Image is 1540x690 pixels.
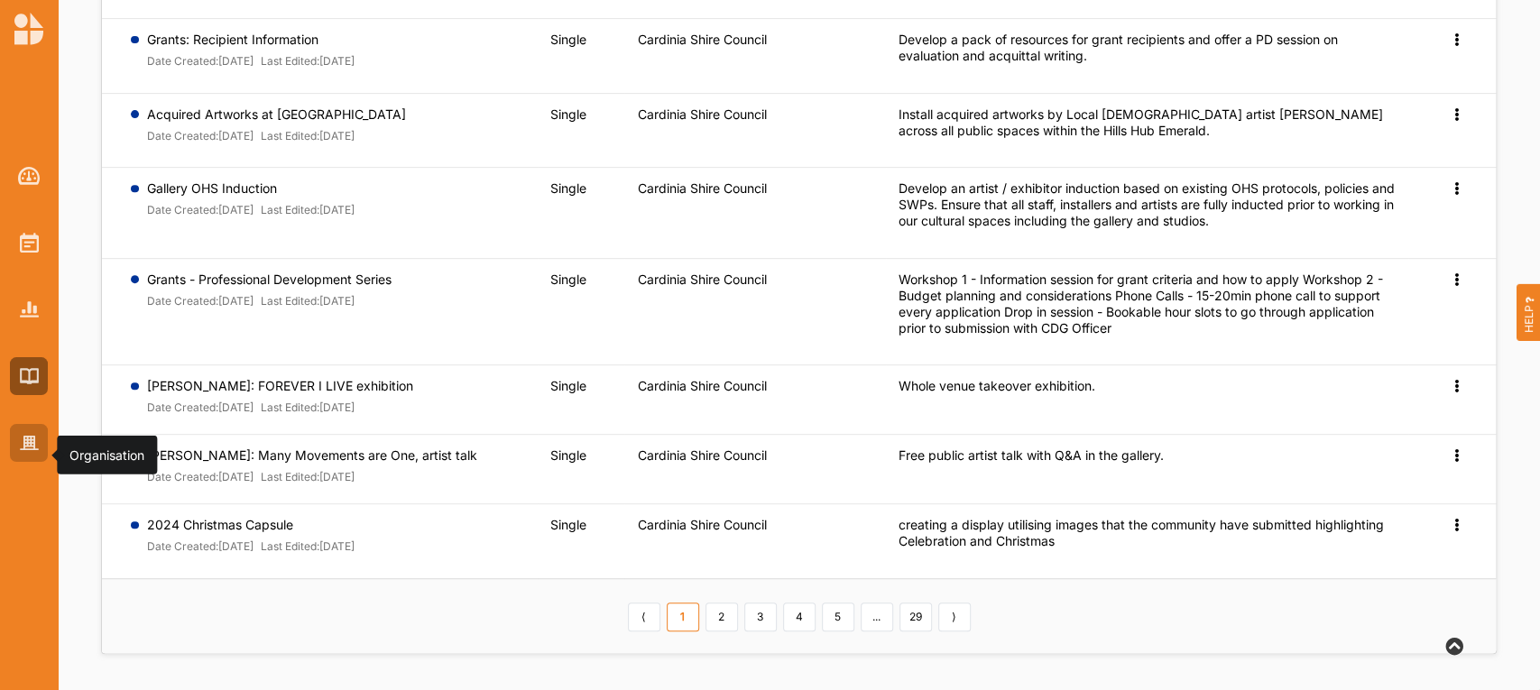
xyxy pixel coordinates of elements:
[899,32,1396,64] div: Develop a pack of resources for grant recipients and offer a PD session on evaluation and acquitt...
[624,601,973,631] div: Pagination Navigation
[783,603,816,631] a: 4
[938,603,971,631] a: Next item
[218,54,254,68] font: [DATE]
[861,603,893,631] a: ...
[218,129,254,143] font: [DATE]
[218,400,254,414] font: [DATE]
[550,517,586,532] span: Single
[628,603,660,631] a: Previous item
[319,203,355,216] font: [DATE]
[147,470,218,484] label: Date Created:
[550,106,586,122] span: Single
[147,400,218,415] label: Date Created:
[147,294,218,308] label: Date Created:
[261,539,319,554] label: Last Edited:
[319,129,355,143] font: [DATE]
[147,378,413,394] label: [PERSON_NAME]: FOREVER I LIVE exhibition
[20,301,39,317] img: Reports
[550,378,586,393] span: Single
[147,106,406,123] label: Acquired Artworks at [GEOGRAPHIC_DATA]
[218,539,254,553] font: [DATE]
[822,603,854,631] a: 5
[218,470,254,483] font: [DATE]
[637,271,766,288] label: Cardinia Shire Council
[10,424,48,462] a: Organisation
[899,271,1396,336] div: Workshop 1 - Information session for grant criteria and how to apply Workshop 2 - Budget planning...
[637,517,766,533] label: Cardinia Shire Council
[744,603,777,631] a: 3
[550,32,586,47] span: Single
[147,517,355,533] label: 2024 Christmas Capsule
[10,224,48,262] a: Activities
[261,400,319,415] label: Last Edited:
[550,180,586,196] span: Single
[20,233,39,253] img: Activities
[69,446,144,464] div: Organisation
[319,539,355,553] font: [DATE]
[147,447,477,464] label: [PERSON_NAME]: Many Movements are One, artist talk
[637,447,766,464] label: Cardinia Shire Council
[261,294,319,308] label: Last Edited:
[899,106,1396,139] div: Install acquired artworks by Local [DEMOGRAPHIC_DATA] artist [PERSON_NAME] across all public spac...
[319,470,355,483] font: [DATE]
[550,447,586,463] span: Single
[550,271,586,287] span: Single
[899,447,1396,464] div: Free public artist talk with Q&A in the gallery.
[705,603,738,631] a: 2
[899,378,1396,394] div: Whole venue takeover exhibition.
[218,294,254,308] font: [DATE]
[261,54,319,69] label: Last Edited:
[147,271,392,288] label: Grants - Professional Development Series
[147,32,355,48] label: Grants: Recipient Information
[147,54,218,69] label: Date Created:
[20,368,39,383] img: Library
[899,517,1396,549] div: creating a display utilising images that the community have submitted highlighting Celebration an...
[319,400,355,414] font: [DATE]
[637,32,766,48] label: Cardinia Shire Council
[10,290,48,328] a: Reports
[147,129,218,143] label: Date Created:
[637,180,766,197] label: Cardinia Shire Council
[899,603,932,631] a: 29
[20,436,39,451] img: Organisation
[667,603,699,631] a: 1
[218,203,254,216] font: [DATE]
[637,106,766,123] label: Cardinia Shire Council
[899,180,1396,229] div: Develop an artist / exhibitor induction based on existing OHS protocols, policies and SWPs. Ensur...
[18,167,41,185] img: Dashboard
[319,294,355,308] font: [DATE]
[147,203,218,217] label: Date Created:
[319,54,355,68] font: [DATE]
[261,203,319,217] label: Last Edited:
[261,129,319,143] label: Last Edited:
[147,539,218,554] label: Date Created:
[10,157,48,195] a: Dashboard
[261,470,319,484] label: Last Edited:
[14,13,43,45] img: logo
[147,180,355,197] label: Gallery OHS Induction
[10,357,48,395] a: Library
[637,378,766,394] label: Cardinia Shire Council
